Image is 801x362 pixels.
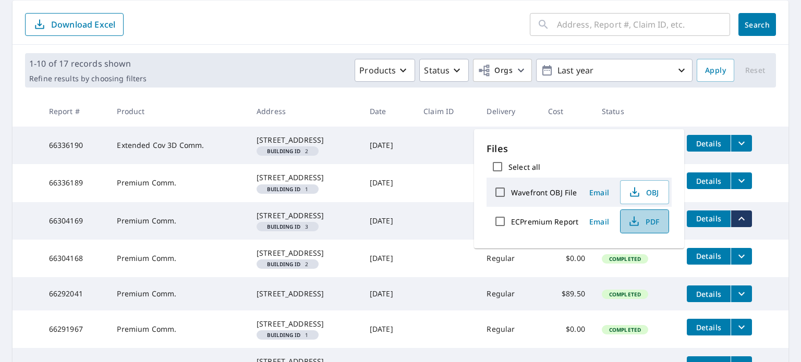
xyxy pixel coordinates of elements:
[361,164,415,202] td: [DATE]
[361,277,415,310] td: [DATE]
[267,224,301,229] em: Building ID
[582,214,616,230] button: Email
[41,310,109,348] td: 66291967
[697,59,734,82] button: Apply
[267,186,301,192] em: Building ID
[511,188,577,197] label: Wavefront OBJ File
[731,135,752,152] button: filesDropdownBtn-66336190
[257,248,353,258] div: [STREET_ADDRESS]
[511,217,578,227] label: ECPremium Report
[359,64,396,77] p: Products
[687,172,731,189] button: detailsBtn-66336189
[540,310,593,348] td: $0.00
[627,215,660,228] span: PDF
[41,277,109,310] td: 66292041
[693,289,724,299] span: Details
[478,240,539,277] td: Regular
[731,285,752,302] button: filesDropdownBtn-66292041
[693,214,724,223] span: Details
[603,255,647,263] span: Completed
[687,248,731,265] button: detailsBtn-66304168
[108,310,248,348] td: Premium Comm.
[627,186,660,198] span: OBJ
[261,148,314,154] span: 2
[257,289,353,299] div: [STREET_ADDRESS]
[603,326,647,333] span: Completed
[41,202,109,240] td: 66304169
[693,251,724,261] span: Details
[478,96,539,127] th: Delivery
[747,20,768,30] span: Search
[257,319,353,329] div: [STREET_ADDRESS]
[257,210,353,221] div: [STREET_ADDRESS]
[257,135,353,145] div: [STREET_ADDRESS]
[478,64,513,77] span: Orgs
[487,142,672,156] p: Files
[29,57,147,70] p: 1-10 of 17 records shown
[29,74,147,83] p: Refine results by choosing filters
[593,96,678,127] th: Status
[361,240,415,277] td: [DATE]
[257,172,353,183] div: [STREET_ADDRESS]
[361,202,415,240] td: [DATE]
[108,240,248,277] td: Premium Comm.
[361,127,415,164] td: [DATE]
[267,332,301,338] em: Building ID
[731,172,752,189] button: filesDropdownBtn-66336189
[51,19,115,30] p: Download Excel
[582,184,616,201] button: Email
[108,127,248,164] td: Extended Cov 3D Comm.
[419,59,469,82] button: Status
[731,319,752,335] button: filesDropdownBtn-66291967
[424,64,450,77] p: Status
[620,180,669,204] button: OBJ
[553,61,675,80] p: Last year
[267,148,301,154] em: Building ID
[687,319,731,335] button: detailsBtn-66291967
[415,96,478,127] th: Claim ID
[693,176,724,186] span: Details
[603,291,647,298] span: Completed
[108,164,248,202] td: Premium Comm.
[267,261,301,267] em: Building ID
[261,332,314,338] span: 1
[41,96,109,127] th: Report #
[687,210,731,227] button: detailsBtn-66304169
[248,96,361,127] th: Address
[261,224,314,229] span: 3
[738,13,776,36] button: Search
[361,96,415,127] th: Date
[41,164,109,202] td: 66336189
[693,322,724,332] span: Details
[536,59,693,82] button: Last year
[587,217,612,227] span: Email
[478,277,539,310] td: Regular
[620,209,669,233] button: PDF
[108,96,248,127] th: Product
[25,13,124,36] button: Download Excel
[261,261,314,267] span: 2
[108,277,248,310] td: Premium Comm.
[478,310,539,348] td: Regular
[41,240,109,277] td: 66304168
[473,59,532,82] button: Orgs
[557,10,730,39] input: Address, Report #, Claim ID, etc.
[355,59,415,82] button: Products
[687,285,731,302] button: detailsBtn-66292041
[540,277,593,310] td: $89.50
[693,139,724,148] span: Details
[540,127,593,164] td: $89.50
[508,162,540,172] label: Select all
[261,186,314,192] span: 1
[687,135,731,152] button: detailsBtn-66336190
[540,96,593,127] th: Cost
[361,310,415,348] td: [DATE]
[705,64,726,77] span: Apply
[41,127,109,164] td: 66336190
[108,202,248,240] td: Premium Comm.
[478,127,539,164] td: Regular
[731,248,752,265] button: filesDropdownBtn-66304168
[587,188,612,197] span: Email
[540,240,593,277] td: $0.00
[731,210,752,227] button: filesDropdownBtn-66304169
